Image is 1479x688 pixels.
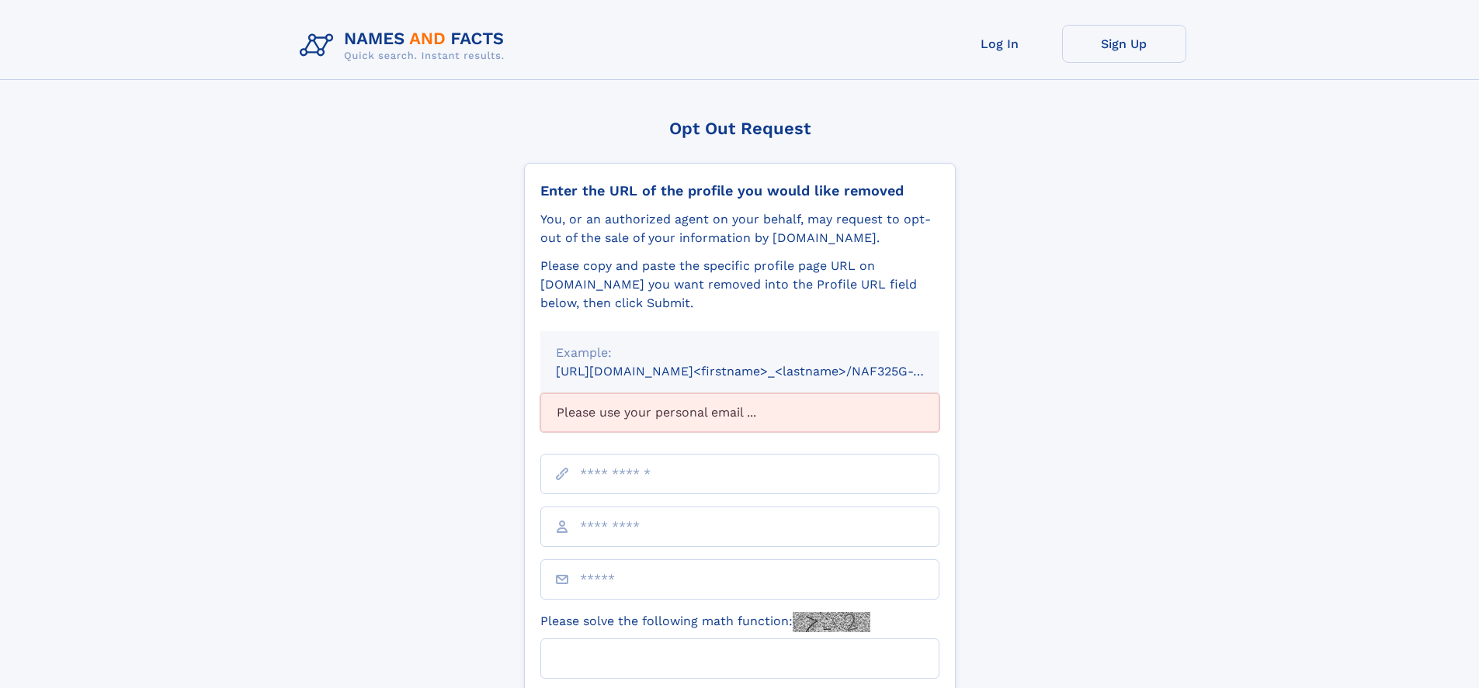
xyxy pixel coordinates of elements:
label: Please solve the following math function: [540,612,870,632]
div: Opt Out Request [524,119,956,138]
a: Sign Up [1062,25,1186,63]
div: Example: [556,344,924,362]
div: Please use your personal email ... [540,393,939,432]
div: Please copy and paste the specific profile page URL on [DOMAIN_NAME] you want removed into the Pr... [540,257,939,313]
small: [URL][DOMAIN_NAME]<firstname>_<lastname>/NAF325G-xxxxxxxx [556,364,969,379]
a: Log In [938,25,1062,63]
div: You, or an authorized agent on your behalf, may request to opt-out of the sale of your informatio... [540,210,939,247]
img: Logo Names and Facts [293,25,517,67]
div: Enter the URL of the profile you would like removed [540,182,939,199]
